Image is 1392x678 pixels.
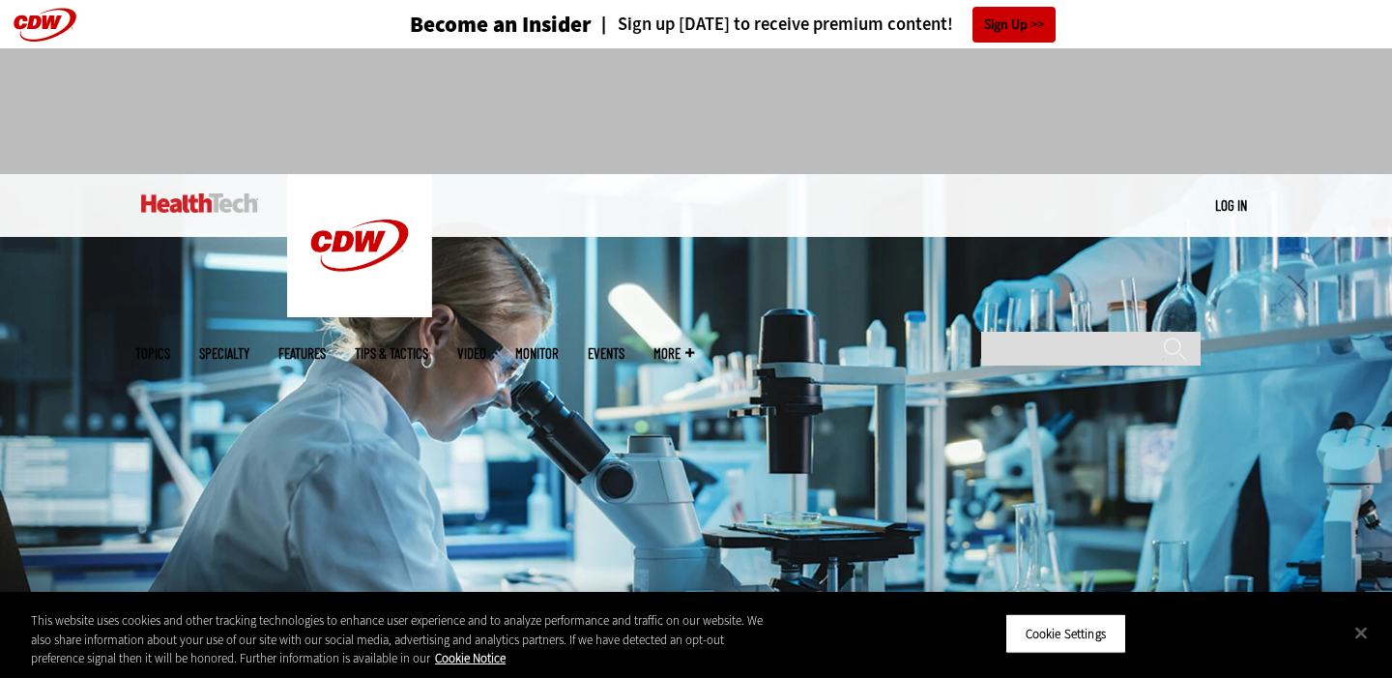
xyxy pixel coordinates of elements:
[1005,613,1126,654] button: Cookie Settings
[135,346,170,361] span: Topics
[355,346,428,361] a: Tips & Tactics
[435,650,506,666] a: More information about your privacy
[31,611,766,668] div: This website uses cookies and other tracking technologies to enhance user experience and to analy...
[1340,611,1382,654] button: Close
[410,14,592,36] h3: Become an Insider
[972,7,1056,43] a: Sign Up
[653,346,694,361] span: More
[515,346,559,361] a: MonITor
[344,68,1048,155] iframe: advertisement
[592,15,953,34] a: Sign up [DATE] to receive premium content!
[278,346,326,361] a: Features
[337,14,592,36] a: Become an Insider
[588,346,624,361] a: Events
[1215,196,1247,214] a: Log in
[1215,195,1247,216] div: User menu
[141,193,258,213] img: Home
[199,346,249,361] span: Specialty
[457,346,486,361] a: Video
[287,302,432,322] a: CDW
[287,174,432,317] img: Home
